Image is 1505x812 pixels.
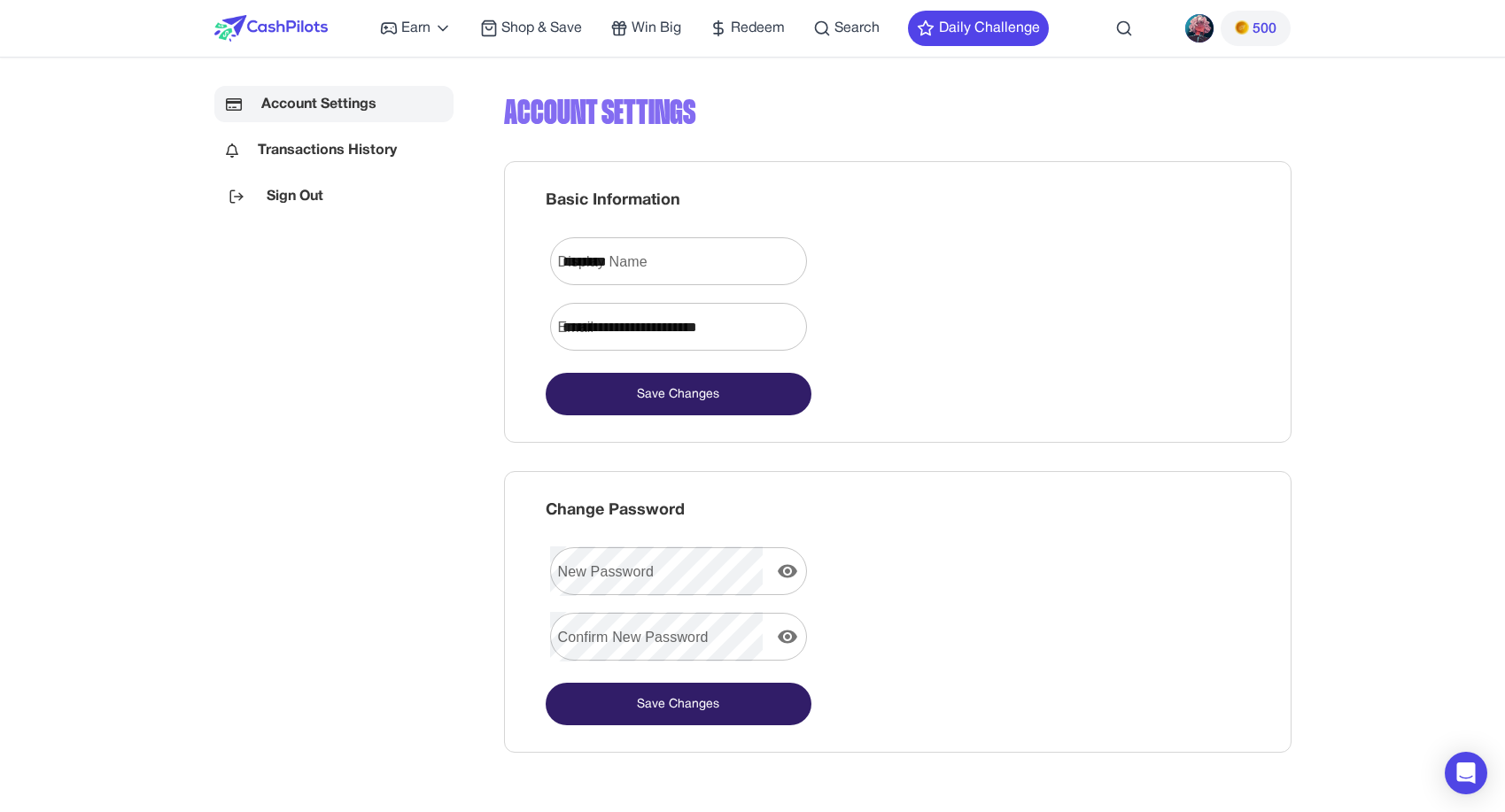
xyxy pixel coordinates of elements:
span: Win Big [632,18,681,39]
a: Win Big [610,18,681,39]
img: PMs [1235,20,1249,35]
div: Change Password [546,499,1250,522]
button: Save Changes [546,373,811,415]
a: Account Settings [214,86,454,122]
button: display the password [770,619,805,654]
span: 500 [1253,19,1276,40]
button: PMs500 [1221,11,1291,46]
a: Redeem [710,18,785,39]
span: Shop & Save [501,18,582,39]
div: Basic Information [546,189,1250,213]
span: Redeem [731,18,785,39]
span: Earn [401,18,431,39]
a: Transactions History [214,132,454,168]
button: Save Changes [546,683,811,725]
button: Daily Challenge [908,11,1049,46]
a: Sign Out [214,178,454,214]
img: CashPilots Logo [214,15,328,42]
a: Earn [380,18,452,39]
span: Search [834,18,880,39]
a: Search [813,18,880,39]
div: Open Intercom Messenger [1445,752,1487,794]
div: Account Settings [504,86,1292,139]
button: display the password [770,553,805,589]
a: Shop & Save [480,18,582,39]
